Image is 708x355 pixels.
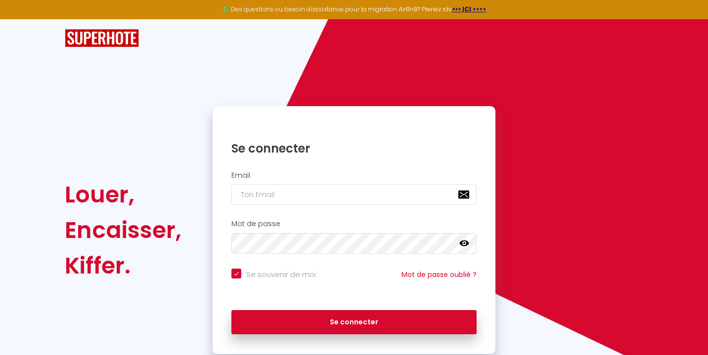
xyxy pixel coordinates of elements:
[452,5,487,13] a: >>> ICI <<<<
[65,177,181,212] div: Louer,
[231,141,477,156] h1: Se connecter
[65,212,181,248] div: Encaisser,
[401,270,477,279] a: Mot de passe oublié ?
[231,220,477,228] h2: Mot de passe
[65,248,181,283] div: Kiffer.
[231,184,477,205] input: Ton Email
[65,29,139,47] img: SuperHote logo
[231,171,477,180] h2: Email
[231,310,477,335] button: Se connecter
